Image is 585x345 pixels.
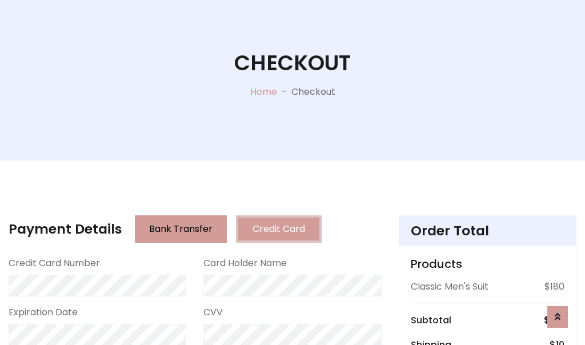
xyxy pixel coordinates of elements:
[544,280,564,294] p: $180
[9,306,78,319] label: Expiration Date
[411,223,564,239] h4: Order Total
[234,50,351,76] h1: Checkout
[250,85,277,98] a: Home
[411,257,564,271] h5: Products
[135,215,227,243] button: Bank Transfer
[9,221,122,237] h4: Payment Details
[411,280,488,294] p: Classic Men's Suit
[203,256,287,270] label: Card Holder Name
[411,315,451,326] h6: Subtotal
[277,85,291,99] p: -
[291,85,335,99] p: Checkout
[236,215,322,243] button: Credit Card
[544,315,564,326] h6: $
[9,256,100,270] label: Credit Card Number
[203,306,223,319] label: CVV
